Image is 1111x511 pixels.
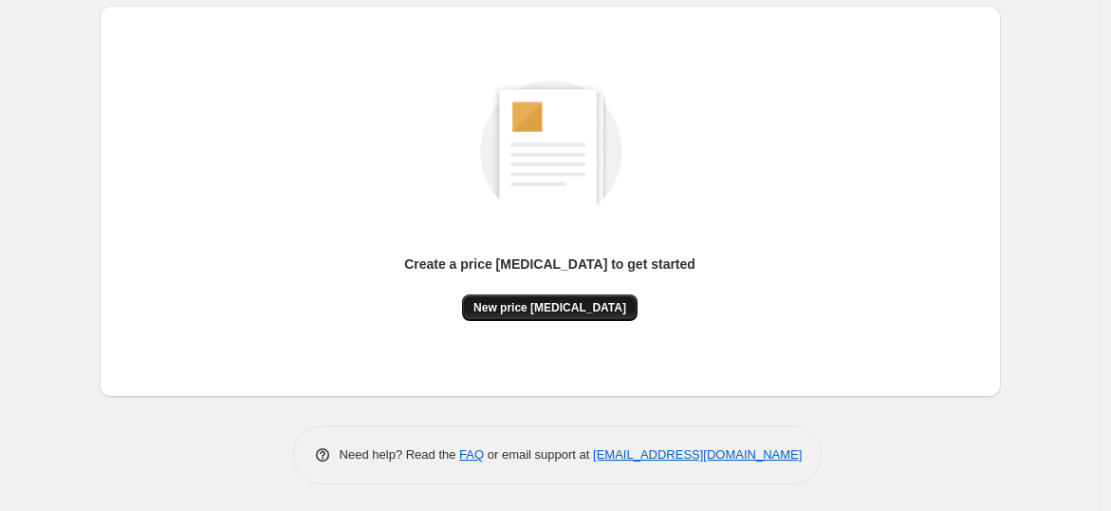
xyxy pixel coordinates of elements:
[340,447,460,462] span: Need help? Read the
[593,447,802,462] a: [EMAIL_ADDRESS][DOMAIN_NAME]
[404,255,695,274] p: Create a price [MEDICAL_DATA] to get started
[462,294,638,321] button: New price [MEDICAL_DATA]
[473,300,626,315] span: New price [MEDICAL_DATA]
[484,447,593,462] span: or email support at
[459,447,484,462] a: FAQ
